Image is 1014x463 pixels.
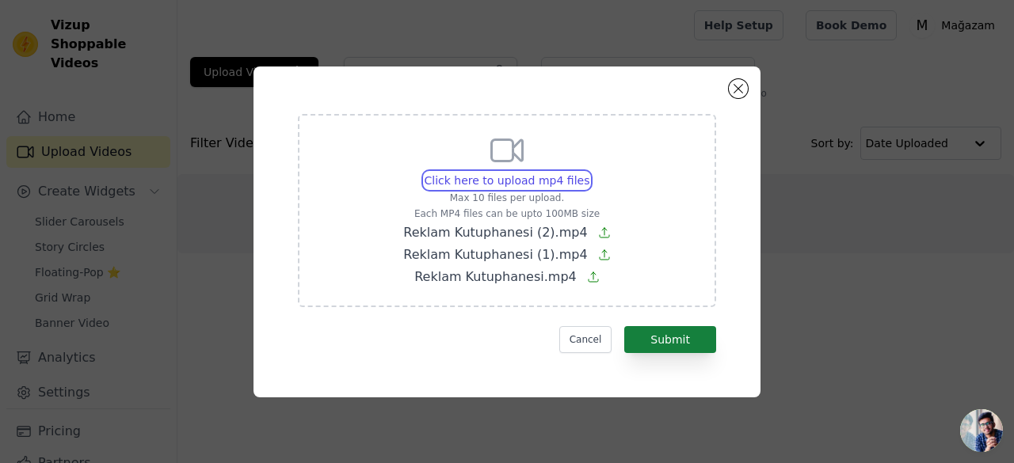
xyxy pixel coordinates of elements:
[403,225,587,240] span: Reklam Kutuphanesi (2).mp4
[414,269,577,284] span: Reklam Kutuphanesi.mp4
[960,409,1003,452] a: Açık sohbet
[559,326,612,353] button: Cancel
[425,174,590,187] span: Click here to upload mp4 files
[624,326,716,353] button: Submit
[403,247,587,262] span: Reklam Kutuphanesi (1).mp4
[403,207,610,220] p: Each MP4 files can be upto 100MB size
[403,192,610,204] p: Max 10 files per upload.
[729,79,748,98] button: Close modal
